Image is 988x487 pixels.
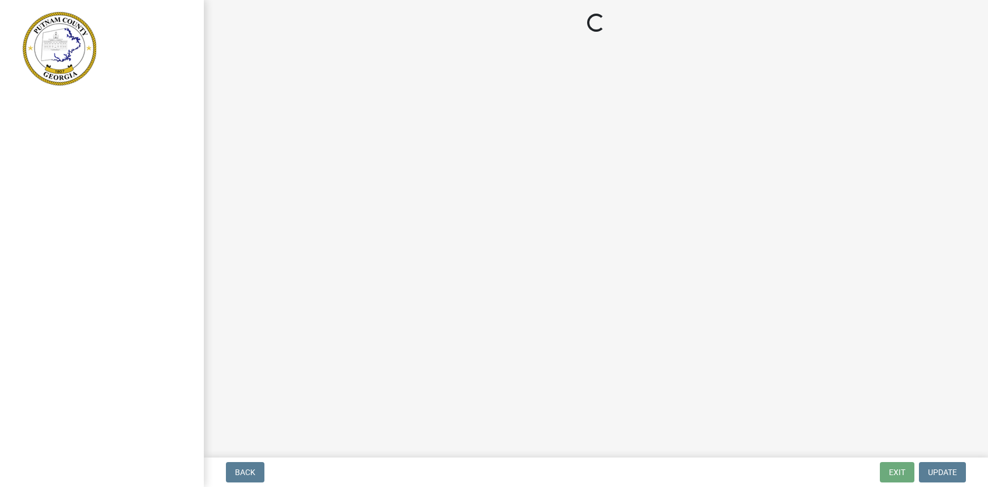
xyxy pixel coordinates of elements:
[880,462,914,482] button: Exit
[919,462,966,482] button: Update
[226,462,264,482] button: Back
[23,12,96,86] img: Putnam County, Georgia
[235,468,255,477] span: Back
[928,468,957,477] span: Update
